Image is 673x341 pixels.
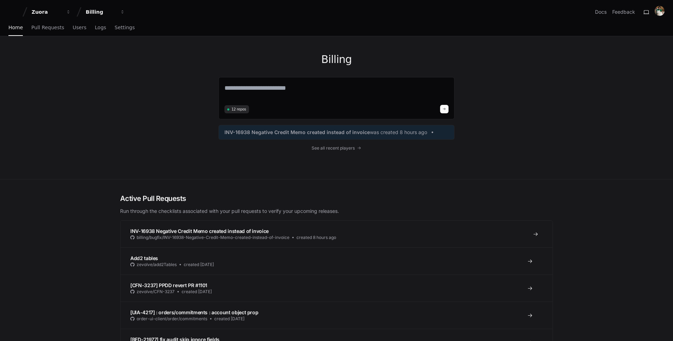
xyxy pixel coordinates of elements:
span: Pull Requests [31,25,64,30]
button: Feedback [612,8,635,15]
span: See all recent players [312,145,355,151]
a: Logs [95,20,106,36]
span: [CFN-3237] PPDD revert PR #1101 [130,282,207,288]
span: order-ui-client/order/commitments [137,316,207,322]
a: Add2 tableszevolve/add2Tablescreated [DATE] [120,247,553,274]
span: Settings [115,25,135,30]
span: INV-16938 Negative Credit Memo created instead of invoice [130,228,269,234]
button: Zuora [29,6,74,18]
span: Home [8,25,23,30]
button: Billing [83,6,128,18]
a: Users [73,20,86,36]
a: INV-16938 Negative Credit Memo created instead of invoicebilling/bugfix/INV-16938-Negative-Credit... [120,221,553,247]
a: Docs [595,8,607,15]
span: [UIA-4217] : orders/commitments : account object prop [130,309,258,315]
span: created [DATE] [184,262,214,267]
a: INV-16938 Negative Credit Memo created instead of invoicewas created 8 hours ago [224,129,449,136]
a: [CFN-3237] PPDD revert PR #1101zevolve/CFN-3237created [DATE] [120,274,553,302]
a: Home [8,20,23,36]
a: [UIA-4217] : orders/commitments : account object proporder-ui-client/order/commitmentscreated [DATE] [120,302,553,329]
span: created [DATE] [214,316,244,322]
a: Settings [115,20,135,36]
span: Add2 tables [130,255,158,261]
span: zevolve/CFN-3237 [137,289,175,295]
div: Zuora [32,8,62,15]
h2: Active Pull Requests [120,194,553,203]
span: was created 8 hours ago [370,129,427,136]
img: ACg8ocLG_LSDOp7uAivCyQqIxj1Ef0G8caL3PxUxK52DC0_DO42UYdCW=s96-c [655,6,665,16]
span: Logs [95,25,106,30]
span: billing/bugfix/INV-16938-Negative-Credit-Memo-created-instead-of-invoice [137,235,289,240]
span: zevolve/add2Tables [137,262,177,267]
a: See all recent players [218,145,455,151]
span: Users [73,25,86,30]
span: 12 repos [231,107,246,112]
span: INV-16938 Negative Credit Memo created instead of invoice [224,129,370,136]
span: created 8 hours ago [296,235,336,240]
p: Run through the checklists associated with your pull requests to verify your upcoming releases. [120,208,553,215]
div: Billing [86,8,116,15]
a: Pull Requests [31,20,64,36]
span: created [DATE] [182,289,212,295]
h1: Billing [218,53,455,66]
